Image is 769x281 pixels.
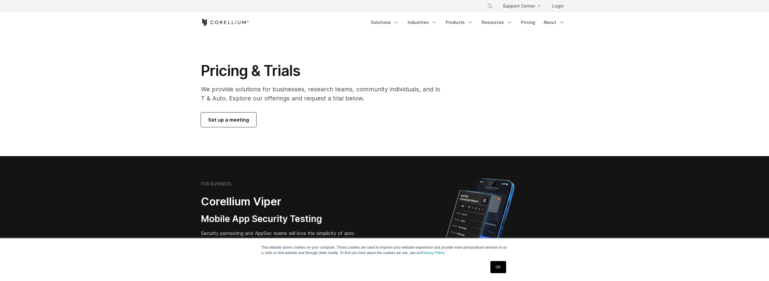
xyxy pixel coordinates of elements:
h2: Corellium Viper [201,195,356,208]
p: We provide solutions for businesses, research teams, community individuals, and IoT & Auto. Explo... [201,85,442,103]
h3: Mobile App Security Testing [201,213,356,225]
a: Login [547,1,568,11]
a: Products [442,17,477,28]
a: Corellium Home [201,19,249,26]
a: About [540,17,568,28]
span: Set up a meeting [208,116,249,123]
a: OK [490,261,506,273]
a: Resources [478,17,516,28]
p: This website stores cookies on your computer. These cookies are used to improve your website expe... [261,245,508,256]
a: Industries [404,17,441,28]
a: Set up a meeting [201,113,256,127]
a: Privacy Policy. [422,251,445,255]
h6: FOR BUSINESS [201,181,231,187]
div: Navigation Menu [367,17,568,28]
a: Solutions [367,17,403,28]
div: Navigation Menu [480,1,568,11]
p: Security pentesting and AppSec teams will love the simplicity of automated report generation comb... [201,230,356,251]
button: Search [485,1,496,11]
h1: Pricing & Trials [201,62,442,80]
a: Pricing [517,17,539,28]
a: Support Center [498,1,545,11]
